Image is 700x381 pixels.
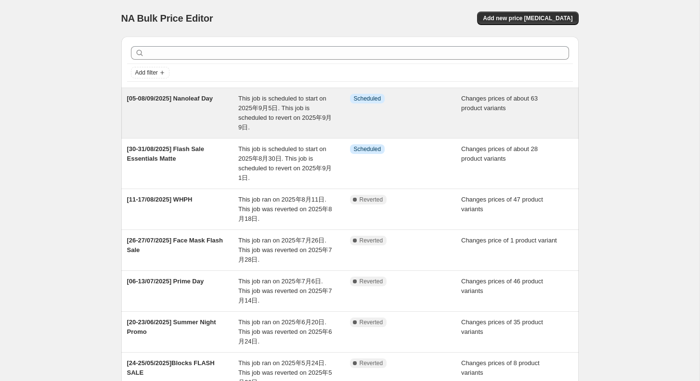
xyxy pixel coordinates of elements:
[238,95,332,131] span: This job is scheduled to start on 2025年9月5日. This job is scheduled to revert on 2025年9月9日.
[127,318,216,335] span: [20-23/06/2025] Summer Night Promo
[461,196,543,213] span: Changes prices of 47 product variants
[127,145,204,162] span: [30-31/08/2025] Flash Sale Essentials Matte
[461,95,538,112] span: Changes prices of about 63 product variants
[238,145,332,181] span: This job is scheduled to start on 2025年8月30日. This job is scheduled to revert on 2025年9月1日.
[127,237,223,254] span: [26-27/07/2025] Face Mask Flash Sale
[354,145,381,153] span: Scheduled
[461,318,543,335] span: Changes prices of 35 product variants
[461,145,538,162] span: Changes prices of about 28 product variants
[238,278,332,304] span: This job ran on 2025年7月6日. This job was reverted on 2025年7月14日.
[238,196,332,222] span: This job ran on 2025年8月11日. This job was reverted on 2025年8月18日.
[238,237,332,263] span: This job ran on 2025年7月26日. This job was reverted on 2025年7月28日.
[131,67,169,78] button: Add filter
[461,278,543,294] span: Changes prices of 46 product variants
[360,237,383,244] span: Reverted
[360,278,383,285] span: Reverted
[461,237,557,244] span: Changes price of 1 product variant
[360,318,383,326] span: Reverted
[127,95,213,102] span: [05-08/09/2025] Nanoleaf Day
[127,278,204,285] span: [06-13/07/2025] Prime Day
[121,13,213,24] span: NA Bulk Price Editor
[483,14,572,22] span: Add new price [MEDICAL_DATA]
[354,95,381,102] span: Scheduled
[135,69,158,76] span: Add filter
[477,12,578,25] button: Add new price [MEDICAL_DATA]
[360,359,383,367] span: Reverted
[360,196,383,203] span: Reverted
[127,359,215,376] span: [24-25/05/2025]Blocks FLASH SALE
[461,359,540,376] span: Changes prices of 8 product variants
[127,196,193,203] span: [11-17/08/2025] WHPH
[238,318,332,345] span: This job ran on 2025年6月20日. This job was reverted on 2025年6月24日.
